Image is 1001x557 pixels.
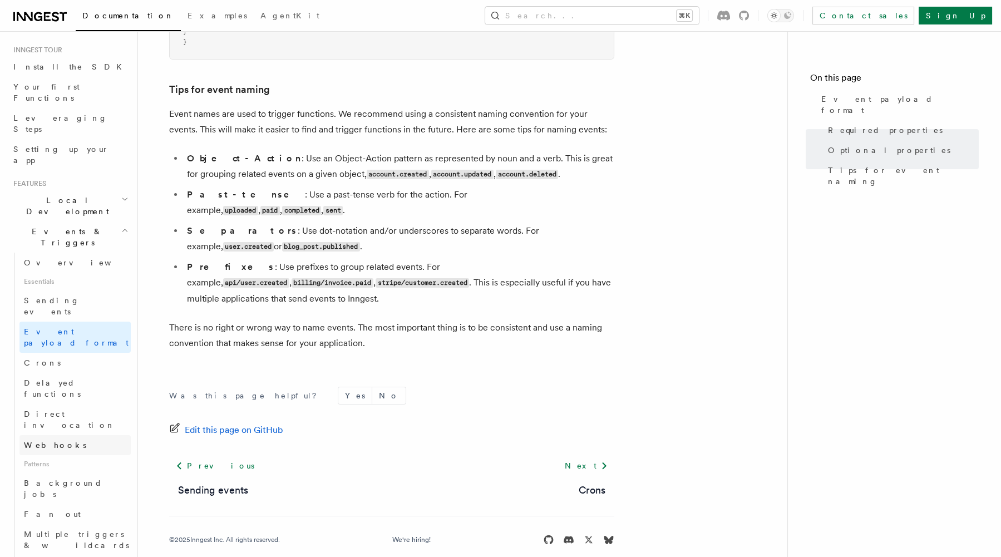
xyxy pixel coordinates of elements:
[19,435,131,455] a: Webhooks
[9,108,131,139] a: Leveraging Steps
[13,62,129,71] span: Install the SDK
[919,7,992,24] a: Sign Up
[185,422,283,438] span: Edit this page on GitHub
[19,373,131,404] a: Delayed functions
[9,190,131,221] button: Local Development
[260,206,280,215] code: paid
[376,278,469,288] code: stripe/customer.created
[24,258,139,267] span: Overview
[579,482,605,498] a: Crons
[282,242,360,252] code: blog_post.published
[24,378,81,398] span: Delayed functions
[19,353,131,373] a: Crons
[828,165,979,187] span: Tips for event naming
[392,535,431,544] a: We're hiring!
[187,225,298,236] strong: Separators
[188,11,247,20] span: Examples
[677,10,692,21] kbd: ⌘K
[24,530,129,550] span: Multiple triggers & wildcards
[824,140,979,160] a: Optional properties
[810,71,979,89] h4: On this page
[24,296,80,316] span: Sending events
[13,114,107,134] span: Leveraging Steps
[485,7,699,24] button: Search...⌘K
[9,77,131,108] a: Your first Functions
[9,57,131,77] a: Install the SDK
[367,170,429,179] code: account.created
[24,510,81,519] span: Fan out
[24,441,86,450] span: Webhooks
[828,145,950,156] span: Optional properties
[183,38,187,46] span: }
[817,89,979,120] a: Event payload format
[178,482,248,498] a: Sending events
[169,320,614,351] p: There is no right or wrong way to name events. The most important thing is to be consistent and u...
[821,93,979,116] span: Event payload format
[76,3,181,31] a: Documentation
[292,278,373,288] code: billing/invoice.paid
[169,422,283,438] a: Edit this page on GitHub
[19,322,131,353] a: Event payload format
[169,535,280,544] div: © 2025 Inngest Inc. All rights reserved.
[824,160,979,191] a: Tips for event naming
[223,206,258,215] code: uploaded
[372,387,406,404] button: No
[282,206,321,215] code: completed
[13,82,80,102] span: Your first Functions
[19,290,131,322] a: Sending events
[824,120,979,140] a: Required properties
[187,262,275,272] strong: Prefixes
[558,456,614,476] a: Next
[767,9,794,22] button: Toggle dark mode
[496,170,558,179] code: account.deleted
[19,273,131,290] span: Essentials
[9,226,121,248] span: Events & Triggers
[19,524,131,555] a: Multiple triggers & wildcards
[19,455,131,473] span: Patterns
[24,327,129,347] span: Event payload format
[260,11,319,20] span: AgentKit
[187,189,305,200] strong: Past-tense
[181,3,254,30] a: Examples
[184,259,614,307] li: : Use prefixes to group related events. For example, , , . This is especially useful if you have ...
[431,170,494,179] code: account.updated
[187,153,302,164] strong: Object-Action
[184,187,614,219] li: : Use a past-tense verb for the action. For example, , , , .
[254,3,326,30] a: AgentKit
[9,221,131,253] button: Events & Triggers
[9,139,131,170] a: Setting up your app
[9,195,121,217] span: Local Development
[169,456,261,476] a: Previous
[82,11,174,20] span: Documentation
[24,479,102,499] span: Background jobs
[169,82,270,97] a: Tips for event naming
[828,125,943,136] span: Required properties
[19,473,131,504] a: Background jobs
[24,410,115,430] span: Direct invocation
[169,390,324,401] p: Was this page helpful?
[223,242,274,252] code: user.created
[323,206,343,215] code: sent
[812,7,914,24] a: Contact sales
[223,278,289,288] code: api/user.created
[9,179,46,188] span: Features
[19,504,131,524] a: Fan out
[24,358,61,367] span: Crons
[338,387,372,404] button: Yes
[19,404,131,435] a: Direct invocation
[184,223,614,255] li: : Use dot-notation and/or underscores to separate words. For example, or .
[183,27,187,35] span: }
[19,253,131,273] a: Overview
[169,106,614,137] p: Event names are used to trigger functions. We recommend using a consistent naming convention for ...
[13,145,109,165] span: Setting up your app
[9,46,62,55] span: Inngest tour
[184,151,614,183] li: : Use an Object-Action pattern as represented by noun and a verb. This is great for grouping rela...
